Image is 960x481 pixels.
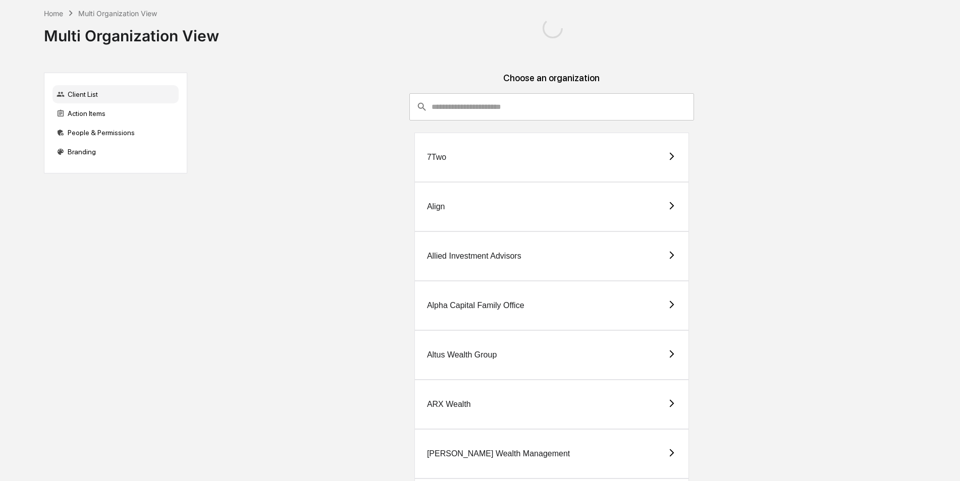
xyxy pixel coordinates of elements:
div: 7Two [427,153,446,162]
div: Multi Organization View [78,9,157,18]
div: Client List [52,85,179,103]
div: ARX Wealth [427,400,471,409]
div: People & Permissions [52,124,179,142]
div: Choose an organization [195,73,908,93]
div: Home [44,9,63,18]
div: Action Items [52,104,179,123]
div: consultant-dashboard__filter-organizations-search-bar [409,93,695,121]
div: Multi Organization View [44,19,219,45]
div: Allied Investment Advisors [427,252,521,261]
div: Altus Wealth Group [427,350,497,359]
div: Branding [52,143,179,161]
div: [PERSON_NAME] Wealth Management [427,449,570,458]
div: Align [427,202,445,211]
div: Alpha Capital Family Office [427,301,524,310]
